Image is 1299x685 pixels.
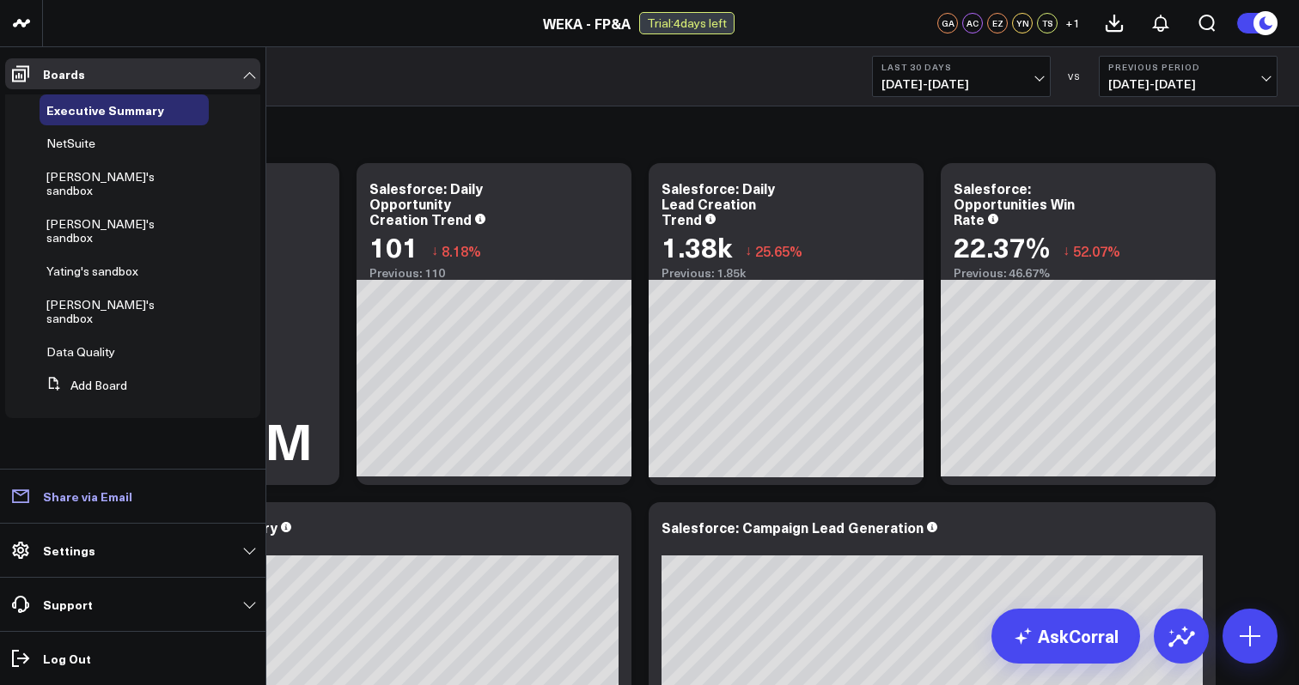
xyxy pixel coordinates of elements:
span: [PERSON_NAME]'s sandbox [46,168,155,198]
span: [DATE] - [DATE] [1108,77,1268,91]
span: + 1 [1065,17,1080,29]
a: [PERSON_NAME]'s sandbox [46,217,186,245]
a: NetSuite [46,136,95,150]
a: Log Out [5,643,260,674]
span: Yating's sandbox [46,263,138,279]
span: [DATE] - [DATE] [881,77,1041,91]
span: NetSuite [46,135,95,151]
div: 22.37% [954,231,1050,262]
div: Previous: 46.67% [954,266,1203,280]
div: AC [962,13,983,33]
div: 1.38k [662,231,732,262]
a: Yating's sandbox [46,264,138,278]
p: Settings [43,543,95,557]
span: [PERSON_NAME]'s sandbox [46,215,155,246]
div: Previous: 110 [369,266,619,280]
span: ↓ [1063,239,1070,262]
span: 8.18% [442,241,481,260]
div: Trial: 4 days left [639,12,735,34]
a: WEKA - FP&A [543,14,631,33]
div: Salesforce: Campaign Lead Generation [662,518,924,536]
span: ↓ [431,239,438,262]
span: 25.65% [755,241,802,260]
span: Executive Summary [46,101,164,118]
p: Support [43,597,93,611]
button: +1 [1062,13,1082,33]
button: Add Board [40,370,127,401]
div: Salesforce: Daily Opportunity Creation Trend [369,179,483,228]
div: VS [1059,71,1090,82]
a: [PERSON_NAME]'s sandbox [46,170,186,197]
div: EZ [987,13,1008,33]
p: Share via Email [43,489,132,503]
div: GA [937,13,958,33]
span: 52.07% [1073,241,1120,260]
div: TS [1037,13,1058,33]
span: ↓ [745,239,752,262]
p: Boards [43,67,85,81]
div: Salesforce: Opportunities Win Rate [954,179,1075,228]
b: Previous Period [1108,62,1268,72]
span: Data Quality [46,343,115,360]
button: Last 30 Days[DATE]-[DATE] [872,56,1051,97]
div: Previous: 1.85k [662,266,911,280]
p: Log Out [43,652,91,665]
div: YN [1012,13,1033,33]
button: Previous Period[DATE]-[DATE] [1099,56,1278,97]
a: Data Quality [46,345,115,359]
a: Executive Summary [46,103,164,117]
div: Salesforce: Daily Lead Creation Trend [662,179,775,228]
b: Last 30 Days [881,62,1041,72]
a: AskCorral [991,609,1140,664]
span: [PERSON_NAME]'s sandbox [46,296,155,326]
a: [PERSON_NAME]'s sandbox [46,298,186,325]
div: 101 [369,231,418,262]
